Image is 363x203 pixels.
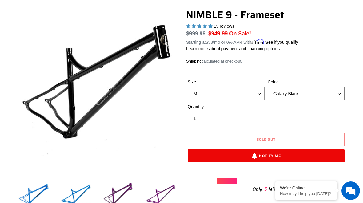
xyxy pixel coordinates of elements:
span: $53 [206,40,213,45]
p: Starting at /mo or 0% APR with . [186,38,298,46]
a: See if you qualify - Learn more about Affirm Financing (opens in modal) [265,40,298,45]
span: 19 reviews [214,24,234,29]
h1: NIMBLE 9 - Frameset [186,9,346,21]
span: 4.89 stars [186,24,214,29]
div: We're Online! [280,185,332,190]
span: 5 [262,185,269,193]
textarea: Type your message and hit 'Enter' [3,136,117,158]
img: d_696896380_company_1647369064580_696896380 [20,31,35,46]
div: Only left... [217,184,315,193]
span: We're online! [36,62,85,124]
span: $949.99 [208,30,228,37]
span: Sold out [257,136,276,142]
s: $999.99 [186,30,205,37]
div: Chat with us now [41,35,113,43]
span: On Sale! [229,30,251,38]
label: Quantity [188,104,265,110]
a: Learn more about payment and financing options [186,46,280,51]
div: Navigation go back [7,34,16,43]
label: Size [188,79,265,85]
p: How may I help you today? [280,191,332,196]
label: Color [268,79,345,85]
a: Shipping [186,59,202,64]
button: Notify Me [188,149,345,162]
button: Sold out [188,133,345,146]
span: Affirm [251,39,264,44]
div: calculated at checkout. [186,58,346,64]
div: Minimize live chat window [101,3,116,18]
